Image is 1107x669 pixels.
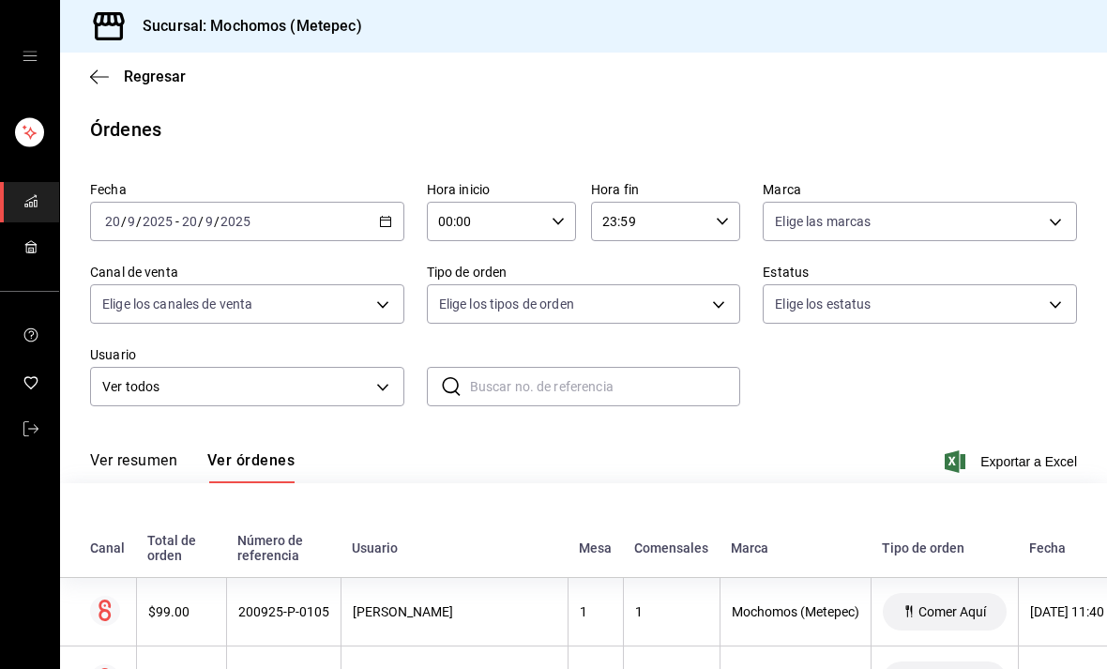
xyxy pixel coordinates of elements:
span: / [121,214,127,229]
span: Comer Aquí [911,604,993,619]
input: -- [181,214,198,229]
label: Canal de venta [90,266,404,279]
input: ---- [220,214,251,229]
div: 200925-P-0105 [238,604,329,619]
span: / [214,214,220,229]
div: Tipo de orden [882,540,1007,555]
span: / [198,214,204,229]
div: Total de orden [147,533,215,563]
input: -- [205,214,214,229]
label: Estatus [763,266,1077,279]
label: Marca [763,183,1077,196]
label: Tipo de orden [427,266,741,279]
div: 1 [580,604,612,619]
button: open drawer [23,49,38,64]
label: Usuario [90,348,404,361]
span: Elige los tipos de orden [439,295,574,313]
div: Canal [90,540,125,555]
span: Regresar [124,68,186,85]
span: / [136,214,142,229]
button: Ver resumen [90,451,177,483]
input: -- [104,214,121,229]
div: Marca [731,540,859,555]
button: Regresar [90,68,186,85]
div: navigation tabs [90,451,295,483]
span: Ver todos [102,377,370,397]
button: Ver órdenes [207,451,295,483]
label: Hora fin [591,183,740,196]
div: Número de referencia [237,533,329,563]
span: Elige las marcas [775,212,871,231]
div: 1 [635,604,708,619]
div: $99.00 [148,604,215,619]
input: ---- [142,214,174,229]
input: Buscar no. de referencia [470,368,741,405]
button: Exportar a Excel [948,450,1077,473]
div: Mochomos (Metepec) [732,604,859,619]
span: - [175,214,179,229]
div: [PERSON_NAME] [353,604,556,619]
div: Usuario [352,540,556,555]
span: Elige los estatus [775,295,871,313]
span: Elige los canales de venta [102,295,252,313]
h3: Sucursal: Mochomos (Metepec) [128,15,362,38]
input: -- [127,214,136,229]
label: Hora inicio [427,183,576,196]
label: Fecha [90,183,404,196]
div: Comensales [634,540,708,555]
div: Mesa [579,540,612,555]
div: Órdenes [90,115,161,144]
